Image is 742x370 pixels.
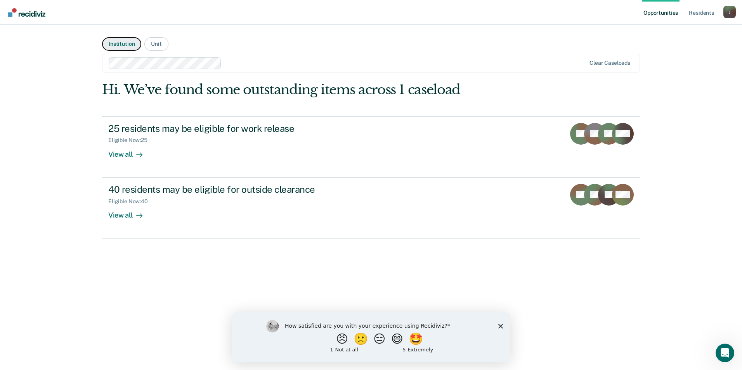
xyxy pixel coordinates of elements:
[716,344,734,362] iframe: Intercom live chat
[102,116,640,178] a: 25 residents may be eligible for work releaseEligible Now:25View all
[589,60,630,66] div: Clear caseloads
[108,198,154,205] div: Eligible Now : 40
[102,178,640,239] a: 40 residents may be eligible for outside clearanceEligible Now:40View all
[144,37,168,51] button: Unit
[108,204,152,220] div: View all
[102,37,141,51] button: Institution
[8,8,45,17] img: Recidiviz
[723,6,736,18] div: J
[723,6,736,18] button: Profile dropdown button
[108,123,381,134] div: 25 residents may be eligible for work release
[108,144,152,159] div: View all
[108,184,381,195] div: 40 residents may be eligible for outside clearance
[232,312,510,362] iframe: Survey by Kim from Recidiviz
[108,137,154,144] div: Eligible Now : 25
[102,82,532,98] div: Hi. We’ve found some outstanding items across 1 caseload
